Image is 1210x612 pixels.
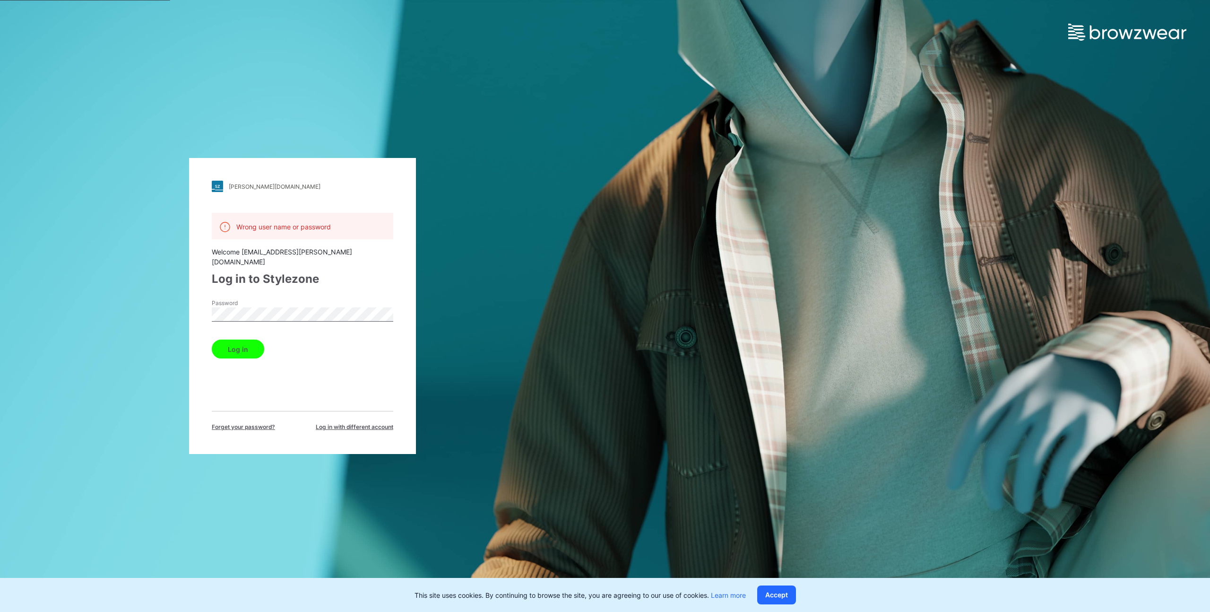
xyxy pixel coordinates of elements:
[212,271,393,288] div: Log in to Stylezone
[212,247,393,267] div: Welcome [EMAIL_ADDRESS][PERSON_NAME][DOMAIN_NAME]
[757,586,796,604] button: Accept
[212,423,275,431] span: Forget your password?
[212,299,278,307] label: Password
[212,340,264,358] button: Log in
[316,423,393,431] span: Log in with different account
[1068,24,1186,41] img: browzwear-logo.e42bd6dac1945053ebaf764b6aa21510.svg
[212,181,393,192] a: [PERSON_NAME][DOMAIN_NAME]
[236,222,331,232] p: Wrong user name or password
[212,181,223,192] img: stylezone-logo.562084cfcfab977791bfbf7441f1a819.svg
[711,591,746,599] a: Learn more
[219,221,231,233] img: alert.76a3ded3c87c6ed799a365e1fca291d4.svg
[229,183,320,190] div: [PERSON_NAME][DOMAIN_NAME]
[415,590,746,600] p: This site uses cookies. By continuing to browse the site, you are agreeing to our use of cookies.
